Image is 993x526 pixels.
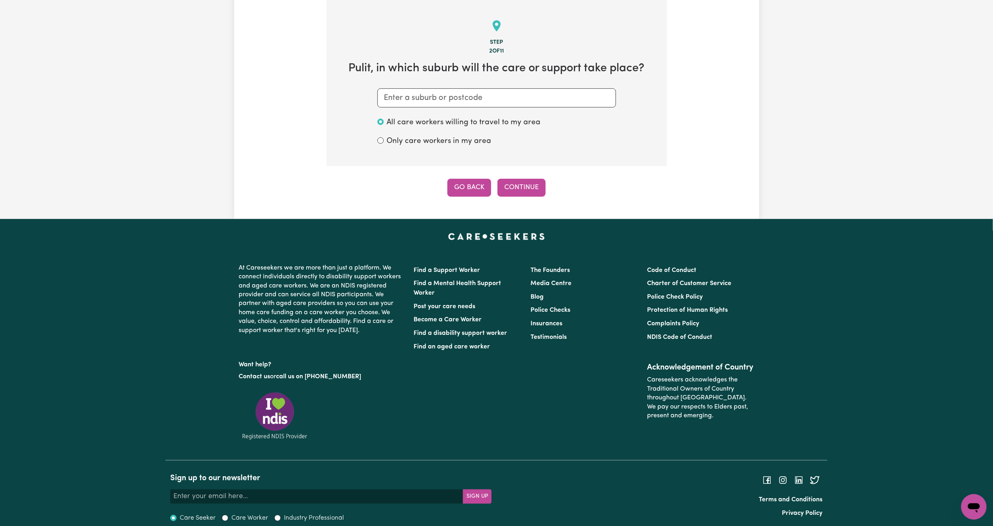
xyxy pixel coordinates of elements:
a: Find a Support Worker [414,267,480,274]
a: Blog [531,294,544,300]
button: Subscribe [463,489,492,504]
a: Become a Care Worker [414,317,482,323]
a: Terms and Conditions [759,497,823,503]
a: Careseekers home page [448,233,545,240]
a: Follow Careseekers on Facebook [762,477,772,483]
a: Post your care needs [414,303,476,310]
input: Enter a suburb or postcode [377,88,616,108]
button: Go Back [447,179,491,196]
a: Protection of Human Rights [647,307,728,313]
label: Only care workers in my area [387,136,492,147]
a: Find a Mental Health Support Worker [414,280,501,296]
label: All care workers willing to travel to my area [387,117,541,129]
h2: Acknowledgement of Country [647,363,754,372]
a: NDIS Code of Conduct [647,334,712,340]
a: call us on [PHONE_NUMBER] [276,373,361,380]
label: Care Worker [231,513,268,523]
a: Code of Conduct [647,267,696,274]
iframe: Button to launch messaging window, conversation in progress [961,494,987,520]
a: Privacy Policy [782,510,823,516]
a: Police Check Policy [647,294,703,300]
input: Enter your email here... [170,489,463,504]
h2: Sign up to our newsletter [170,473,492,483]
a: Testimonials [531,334,567,340]
label: Care Seeker [180,513,216,523]
p: At Careseekers we are more than just a platform. We connect individuals directly to disability su... [239,260,404,338]
button: Continue [497,179,546,196]
h2: Pulit , in which suburb will the care or support take place? [339,62,654,76]
a: Follow Careseekers on LinkedIn [794,477,804,483]
a: Follow Careseekers on Instagram [778,477,788,483]
p: or [239,369,404,384]
a: Contact us [239,373,270,380]
a: Charter of Customer Service [647,280,731,287]
a: Police Checks [531,307,570,313]
div: 2 of 11 [339,47,654,56]
p: Want help? [239,357,404,369]
a: Find an aged care worker [414,344,490,350]
a: Insurances [531,321,562,327]
a: Find a disability support worker [414,330,507,336]
p: Careseekers acknowledges the Traditional Owners of Country throughout [GEOGRAPHIC_DATA]. We pay o... [647,372,754,423]
img: Registered NDIS provider [239,391,311,441]
a: Complaints Policy [647,321,699,327]
a: Media Centre [531,280,571,287]
a: The Founders [531,267,570,274]
label: Industry Professional [284,513,344,523]
a: Follow Careseekers on Twitter [810,477,820,483]
div: Step [339,38,654,47]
